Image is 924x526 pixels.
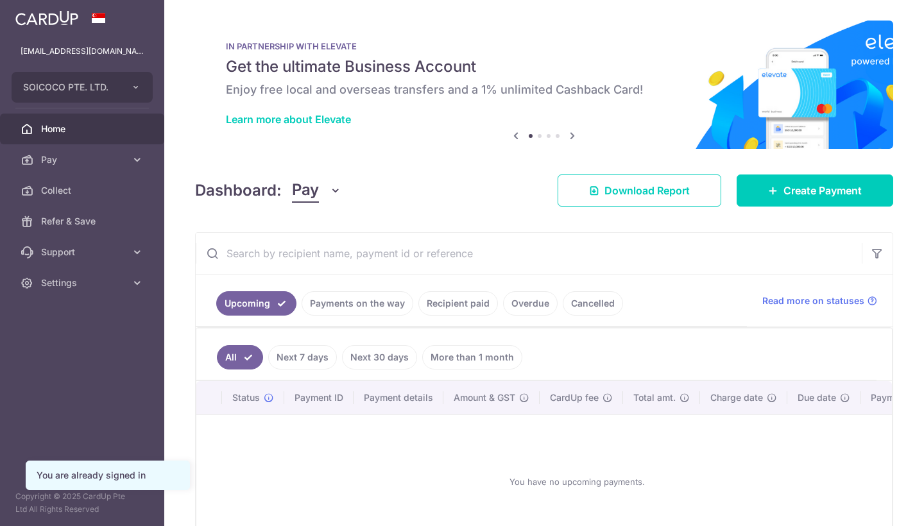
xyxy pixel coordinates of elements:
span: Home [41,123,126,135]
a: Recipient paid [418,291,498,316]
a: Read more on statuses [762,294,877,307]
a: Learn more about Elevate [226,113,351,126]
th: Payment ID [284,381,354,414]
span: Create Payment [783,183,862,198]
span: Collect [41,184,126,197]
span: Settings [41,276,126,289]
span: Amount & GST [454,391,515,404]
span: CardUp fee [550,391,599,404]
a: Upcoming [216,291,296,316]
a: Overdue [503,291,558,316]
span: Refer & Save [41,215,126,228]
th: Payment details [354,381,443,414]
span: SOICOCO PTE. LTD. [23,81,118,94]
a: Next 7 days [268,345,337,369]
h5: Get the ultimate Business Account [226,56,862,77]
span: Download Report [604,183,690,198]
a: Cancelled [563,291,623,316]
span: Due date [798,391,836,404]
span: Charge date [710,391,763,404]
span: Status [232,391,260,404]
span: Pay [292,178,319,203]
a: Payments on the way [302,291,413,316]
button: Pay [292,178,341,203]
h4: Dashboard: [195,179,282,202]
input: Search by recipient name, payment id or reference [196,233,862,274]
img: Renovation banner [195,21,893,149]
a: More than 1 month [422,345,522,369]
span: Support [41,246,126,259]
a: Download Report [558,174,721,207]
a: Create Payment [737,174,893,207]
h6: Enjoy free local and overseas transfers and a 1% unlimited Cashback Card! [226,82,862,98]
a: Next 30 days [342,345,417,369]
span: Pay [41,153,126,166]
button: SOICOCO PTE. LTD. [12,72,153,103]
p: IN PARTNERSHIP WITH ELEVATE [226,41,862,51]
div: You are already signed in [37,469,179,482]
span: Total amt. [633,391,676,404]
p: [EMAIL_ADDRESS][DOMAIN_NAME] [21,45,144,58]
span: Read more on statuses [762,294,864,307]
a: All [217,345,263,369]
img: CardUp [15,10,78,26]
